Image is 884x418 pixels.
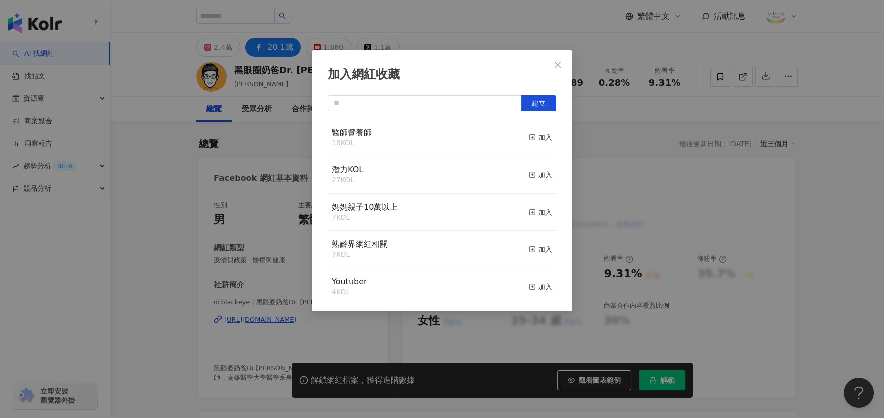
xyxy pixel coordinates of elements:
button: Close [548,55,568,75]
div: 27 KOL [332,175,363,185]
span: 潛力KOL [332,165,363,174]
div: 加入 [529,281,552,292]
span: 建立 [532,99,546,107]
button: 加入 [529,164,552,185]
div: 7 KOL [332,213,398,223]
span: Youtuber [332,277,367,286]
div: 18 KOL [332,138,372,148]
button: 加入 [529,239,552,260]
button: 建立 [521,95,556,111]
div: 4 KOL [332,287,367,297]
div: 加入 [529,244,552,255]
button: 加入 [529,127,552,148]
span: 熟齡界網紅相關 [332,239,388,249]
span: 醫師營養師 [332,128,372,137]
a: 媽媽親子10萬以上 [332,203,398,211]
a: Youtuber [332,278,367,286]
div: 加入網紅收藏 [328,66,556,83]
span: 媽媽親子10萬以上 [332,202,398,212]
button: 加入 [529,202,552,223]
a: 潛力KOL [332,166,363,174]
span: close [554,61,562,69]
div: 加入 [529,169,552,180]
button: 加入 [529,276,552,297]
a: 熟齡界網紅相關 [332,240,388,248]
a: 醫師營養師 [332,129,372,137]
div: 加入 [529,132,552,143]
div: 7 KOL [332,250,388,260]
div: 加入 [529,207,552,218]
